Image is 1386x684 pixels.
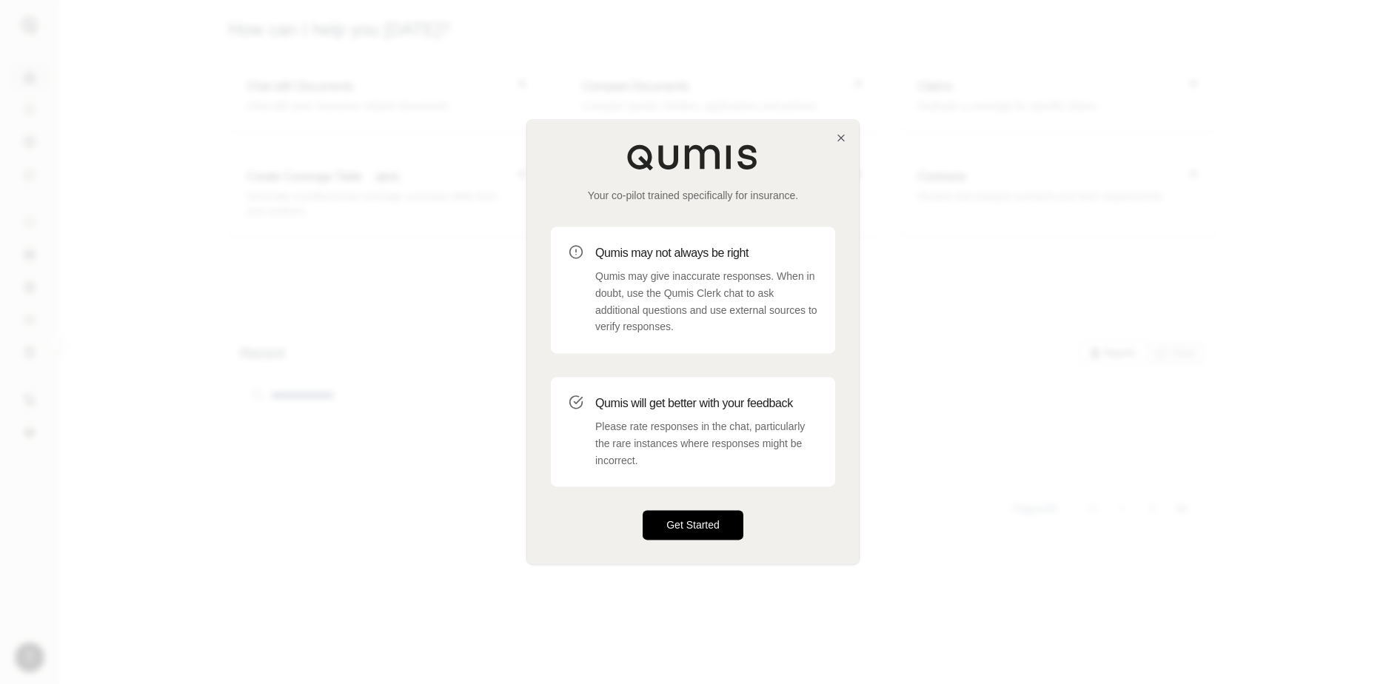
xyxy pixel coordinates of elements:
[643,511,743,540] button: Get Started
[595,395,817,412] h3: Qumis will get better with your feedback
[626,144,760,170] img: Qumis Logo
[595,244,817,262] h3: Qumis may not always be right
[595,268,817,335] p: Qumis may give inaccurate responses. When in doubt, use the Qumis Clerk chat to ask additional qu...
[595,418,817,469] p: Please rate responses in the chat, particularly the rare instances where responses might be incor...
[551,188,835,203] p: Your co-pilot trained specifically for insurance.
